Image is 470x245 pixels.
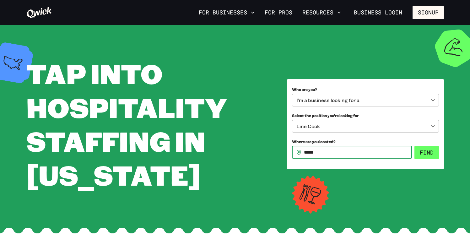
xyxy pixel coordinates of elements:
[292,113,359,118] span: Select the position you’re looking for
[292,87,317,92] span: Who are you?
[262,7,295,18] a: For Pros
[414,146,439,159] button: Find
[413,6,444,19] button: Signup
[300,7,343,18] button: Resources
[292,120,439,133] div: Line Cook
[292,139,336,144] span: Where are you located?
[26,55,227,193] span: Tap into Hospitality Staffing in [US_STATE]
[196,7,257,18] button: For Businesses
[348,6,408,19] a: Business Login
[292,94,439,106] div: I’m a business looking for a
